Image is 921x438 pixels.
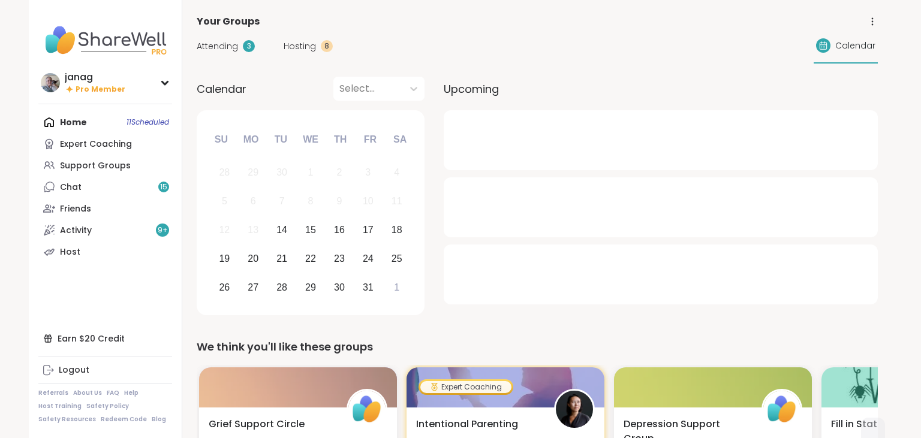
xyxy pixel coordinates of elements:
div: Not available Monday, October 6th, 2025 [240,189,266,215]
div: Not available Sunday, October 12th, 2025 [212,218,237,243]
div: Not available Saturday, October 4th, 2025 [384,160,410,186]
div: Choose Tuesday, October 21st, 2025 [269,246,295,271]
span: 9 + [158,225,168,235]
div: Not available Sunday, September 28th, 2025 [212,160,237,186]
a: Chat15 [38,176,172,198]
span: Upcoming [444,81,499,97]
div: 4 [394,164,399,180]
div: Fr [357,126,383,153]
div: 17 [363,222,374,238]
div: 8 [321,40,333,52]
div: Not available Monday, October 13th, 2025 [240,218,266,243]
div: Choose Sunday, October 19th, 2025 [212,246,237,271]
div: Not available Tuesday, October 7th, 2025 [269,189,295,215]
div: 27 [248,279,258,295]
a: Help [124,389,139,397]
div: 26 [219,279,230,295]
div: Not available Saturday, October 11th, 2025 [384,189,410,215]
div: Choose Monday, October 20th, 2025 [240,246,266,271]
div: Choose Saturday, October 18th, 2025 [384,218,410,243]
div: 29 [248,164,258,180]
div: Not available Thursday, October 9th, 2025 [327,189,353,215]
a: Safety Policy [86,402,129,410]
a: Expert Coaching [38,133,172,155]
a: Host Training [38,402,82,410]
div: 23 [334,250,345,267]
a: Activity9+ [38,219,172,241]
div: 11 [392,193,402,209]
div: 3 [365,164,371,180]
span: Calendar [197,81,246,97]
div: 20 [248,250,258,267]
div: 16 [334,222,345,238]
div: Choose Tuesday, October 14th, 2025 [269,218,295,243]
div: 2 [336,164,342,180]
div: Choose Thursday, October 16th, 2025 [327,218,353,243]
div: 6 [251,193,256,209]
div: Earn $20 Credit [38,328,172,349]
span: Calendar [835,40,875,52]
span: Pro Member [76,84,125,95]
a: FAQ [107,389,119,397]
div: 8 [308,193,314,209]
div: Choose Tuesday, October 28th, 2025 [269,274,295,300]
div: 18 [392,222,402,238]
div: Choose Wednesday, October 29th, 2025 [298,274,324,300]
div: 30 [276,164,287,180]
div: 5 [222,193,227,209]
div: Choose Sunday, October 26th, 2025 [212,274,237,300]
a: Logout [38,360,172,381]
div: We think you'll like these groups [197,339,878,355]
div: 25 [392,250,402,267]
div: Choose Friday, October 24th, 2025 [355,246,381,271]
a: Host [38,241,172,262]
div: 15 [305,222,316,238]
div: Not available Friday, October 10th, 2025 [355,189,381,215]
div: 14 [276,222,287,238]
span: Attending [197,40,238,53]
div: Su [208,126,234,153]
div: janag [65,71,125,84]
div: Logout [59,364,89,376]
div: 1 [308,164,314,180]
img: ShareWell [348,391,386,428]
div: Choose Thursday, October 23rd, 2025 [327,246,353,271]
div: Friends [60,203,91,215]
div: 19 [219,250,230,267]
div: Sa [387,126,413,153]
div: 3 [243,40,255,52]
div: 28 [276,279,287,295]
div: Choose Wednesday, October 15th, 2025 [298,218,324,243]
img: ShareWell Nav Logo [38,19,172,61]
div: 31 [363,279,374,295]
a: Friends [38,198,172,219]
div: 7 [279,193,285,209]
span: Hosting [284,40,316,53]
div: Choose Saturday, October 25th, 2025 [384,246,410,271]
span: 15 [160,182,167,192]
span: Fill in Station 🚉 [831,417,907,431]
div: Mo [237,126,264,153]
div: Not available Sunday, October 5th, 2025 [212,189,237,215]
div: Not available Thursday, October 2nd, 2025 [327,160,353,186]
div: Choose Friday, October 31st, 2025 [355,274,381,300]
div: Th [327,126,354,153]
div: 30 [334,279,345,295]
div: Support Groups [60,160,131,172]
div: Choose Thursday, October 30th, 2025 [327,274,353,300]
div: Not available Wednesday, October 8th, 2025 [298,189,324,215]
img: ShareWell [763,391,800,428]
a: About Us [73,389,102,397]
div: Choose Friday, October 17th, 2025 [355,218,381,243]
div: Host [60,246,80,258]
div: Choose Monday, October 27th, 2025 [240,274,266,300]
a: Safety Resources [38,415,96,424]
span: Your Groups [197,14,260,29]
div: 13 [248,222,258,238]
a: Blog [152,415,166,424]
a: Redeem Code [101,415,147,424]
div: 29 [305,279,316,295]
div: Choose Wednesday, October 22nd, 2025 [298,246,324,271]
img: janag [41,73,60,92]
div: Expert Coaching [420,381,511,393]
